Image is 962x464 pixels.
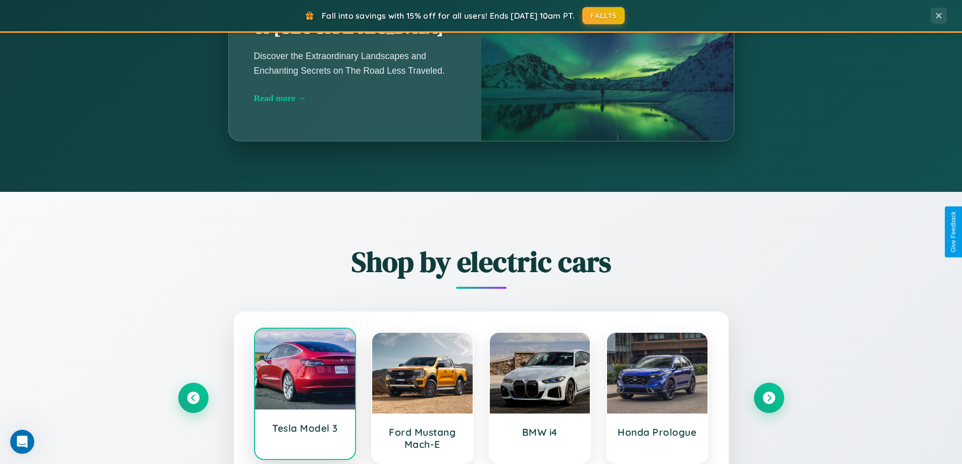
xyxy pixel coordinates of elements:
[322,11,575,21] span: Fall into savings with 15% off for all users! Ends [DATE] 10am PT.
[178,242,784,281] h2: Shop by electric cars
[254,49,456,77] p: Discover the Extraordinary Landscapes and Enchanting Secrets on The Road Less Traveled.
[382,426,463,450] h3: Ford Mustang Mach-E
[950,212,957,252] div: Give Feedback
[617,426,697,438] h3: Honda Prologue
[10,430,34,454] iframe: Intercom live chat
[582,7,625,24] button: FALL15
[254,93,456,104] div: Read more →
[265,422,345,434] h3: Tesla Model 3
[500,426,580,438] h3: BMW i4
